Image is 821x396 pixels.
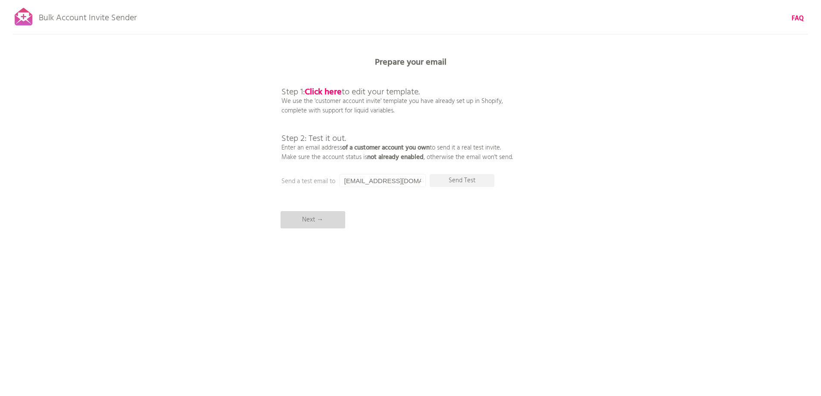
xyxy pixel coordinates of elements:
[281,85,420,99] span: Step 1: to edit your template.
[367,152,424,162] b: not already enabled
[281,69,513,162] p: We use the 'customer account invite' template you have already set up in Shopify, complete with s...
[305,85,342,99] a: Click here
[430,174,494,187] p: Send Test
[281,211,345,228] p: Next →
[375,56,446,69] b: Prepare your email
[342,143,430,153] b: of a customer account you own
[39,5,137,27] p: Bulk Account Invite Sender
[281,177,454,186] p: Send a test email to
[792,14,804,23] a: FAQ
[792,13,804,24] b: FAQ
[281,132,346,146] span: Step 2: Test it out.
